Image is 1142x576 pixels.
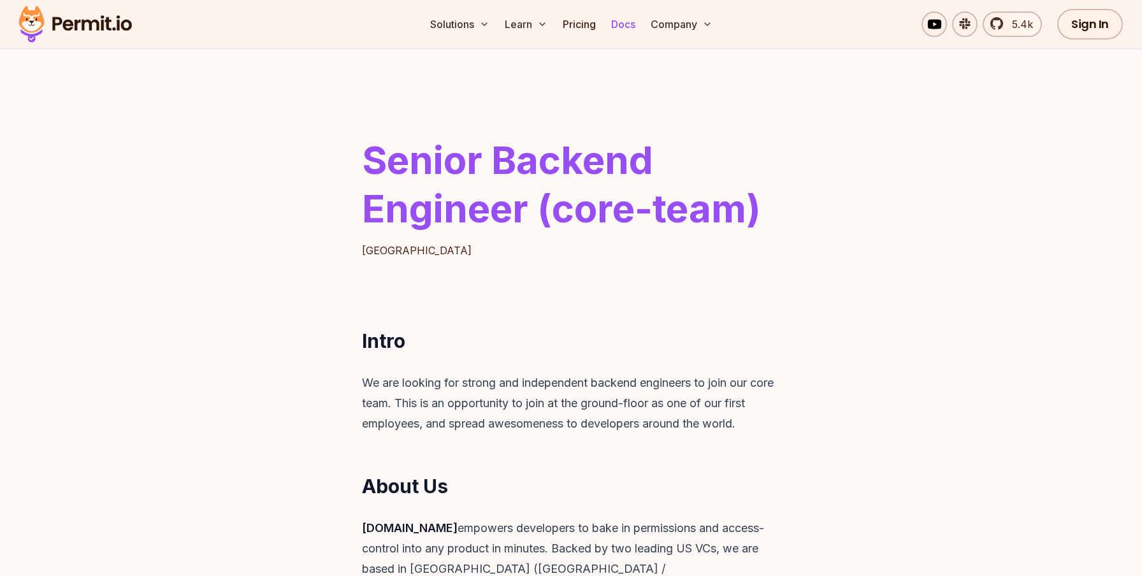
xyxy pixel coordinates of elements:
a: Docs [606,11,640,37]
img: Permit logo [13,3,138,46]
strong: [DOMAIN_NAME] [362,521,458,535]
button: Solutions [425,11,495,37]
a: Sign In [1057,9,1123,40]
h2: About Us [326,475,816,498]
p: We are looking for strong and independent backend engineers to join our core team. This is an opp... [362,373,780,434]
h1: Senior Backend Engineer (core-team) [362,136,780,233]
span: 5.4k [1004,17,1033,32]
a: Pricing [558,11,601,37]
a: 5.4k [983,11,1042,37]
button: Learn [500,11,553,37]
h2: Intro [326,329,816,352]
button: Company [646,11,718,37]
p: [GEOGRAPHIC_DATA] [362,243,780,258]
